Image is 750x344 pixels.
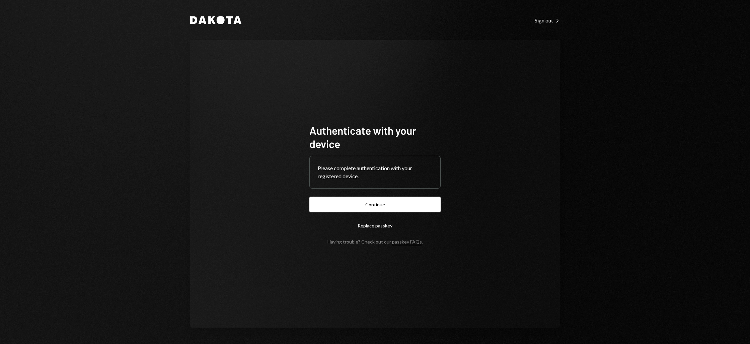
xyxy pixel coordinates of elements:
[309,218,441,233] button: Replace passkey
[309,124,441,150] h1: Authenticate with your device
[535,16,560,24] a: Sign out
[535,17,560,24] div: Sign out
[327,239,423,245] div: Having trouble? Check out our .
[318,164,432,180] div: Please complete authentication with your registered device.
[309,197,441,212] button: Continue
[392,239,422,245] a: passkey FAQs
